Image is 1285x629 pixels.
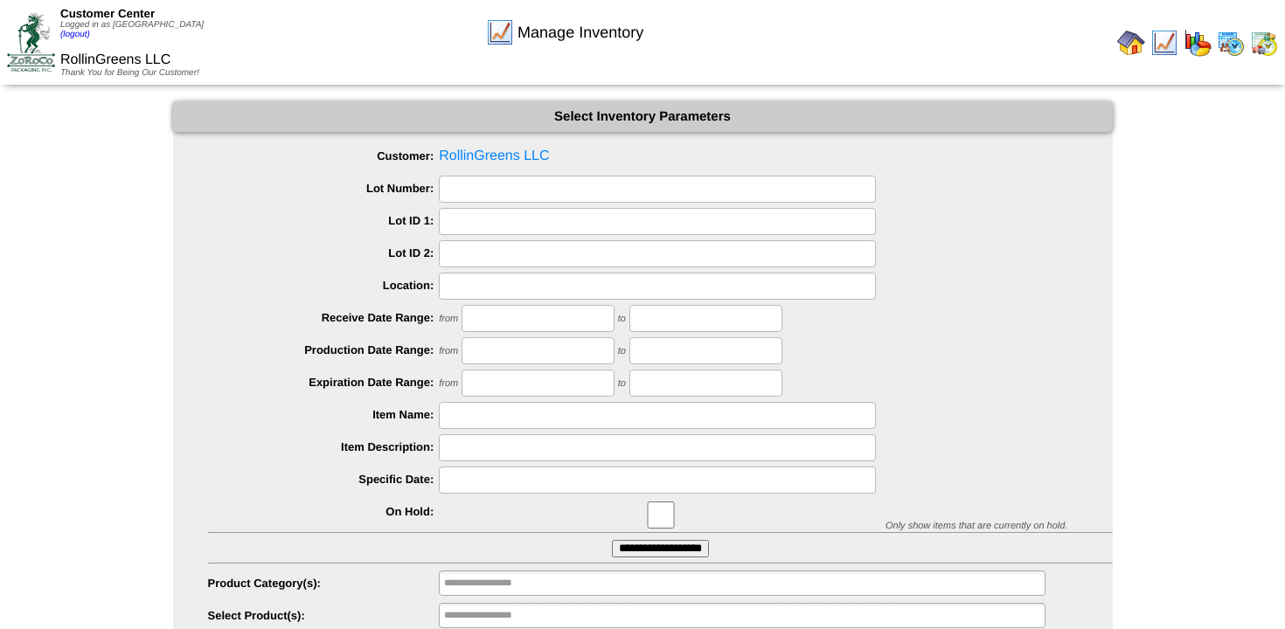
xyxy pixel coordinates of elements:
span: from [439,378,458,389]
span: RollinGreens LLC [208,143,1113,169]
label: Lot ID 1: [208,214,440,227]
a: (logout) [60,30,90,39]
label: On Hold: [208,505,440,518]
label: Item Description: [208,440,440,453]
label: Customer: [208,149,440,162]
label: Location: [208,279,440,292]
span: from [439,346,458,356]
label: Item Name: [208,408,440,421]
label: Lot ID 2: [208,246,440,259]
span: to [618,378,626,389]
img: calendarinout.gif [1250,29,1278,57]
label: Production Date Range: [208,343,440,356]
img: line_graph.gif [486,18,514,46]
label: Expiration Date Range: [208,376,440,389]
img: graph.gif [1184,29,1212,57]
img: ZoRoCo_Logo(Green%26Foil)%20jpg.webp [7,13,55,72]
span: Thank You for Being Our Customer! [60,68,199,78]
div: Select Inventory Parameters [173,101,1113,132]
span: to [618,314,626,324]
span: RollinGreens LLC [60,52,170,67]
img: home.gif [1117,29,1145,57]
span: Only show items that are currently on hold. [886,521,1067,531]
span: Logged in as [GEOGRAPHIC_DATA] [60,20,204,39]
label: Specific Date: [208,473,440,486]
span: Customer Center [60,7,155,20]
label: Receive Date Range: [208,311,440,324]
span: Manage Inventory [517,24,643,42]
span: from [439,314,458,324]
label: Lot Number: [208,182,440,195]
img: calendarprod.gif [1217,29,1245,57]
label: Select Product(s): [208,609,440,622]
label: Product Category(s): [208,577,440,590]
img: line_graph.gif [1150,29,1178,57]
span: to [618,346,626,356]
